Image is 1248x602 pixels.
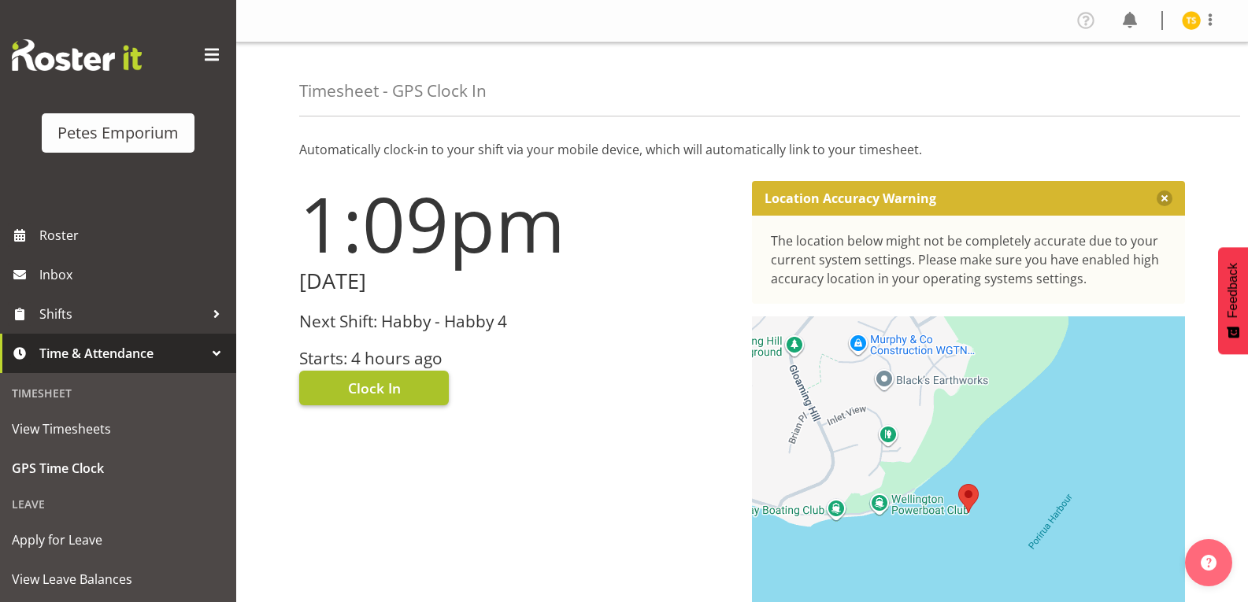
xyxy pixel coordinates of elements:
[348,378,401,398] span: Clock In
[39,223,228,247] span: Roster
[12,528,224,552] span: Apply for Leave
[1226,263,1240,318] span: Feedback
[299,181,733,266] h1: 1:09pm
[39,302,205,326] span: Shifts
[4,377,232,409] div: Timesheet
[1182,11,1201,30] img: tamara-straker11292.jpg
[12,456,224,480] span: GPS Time Clock
[12,567,224,591] span: View Leave Balances
[765,190,936,206] p: Location Accuracy Warning
[4,409,232,449] a: View Timesheets
[1201,555,1217,571] img: help-xxl-2.png
[771,231,1167,288] div: The location below might not be completely accurate due to your current system settings. Please m...
[39,342,205,365] span: Time & Attendance
[1157,190,1172,206] button: Close message
[299,371,449,405] button: Clock In
[12,39,142,71] img: Rosterit website logo
[299,82,487,100] h4: Timesheet - GPS Clock In
[299,269,733,294] h2: [DATE]
[1218,247,1248,354] button: Feedback - Show survey
[39,263,228,286] span: Inbox
[299,349,733,367] h3: Starts: 4 hours ago
[4,560,232,599] a: View Leave Balances
[4,520,232,560] a: Apply for Leave
[4,488,232,520] div: Leave
[4,449,232,488] a: GPS Time Clock
[299,312,733,331] h3: Next Shift: Habby - Habby 4
[299,140,1185,159] p: Automatically clock-in to your shift via your mobile device, which will automatically link to you...
[12,417,224,441] span: View Timesheets
[57,121,179,145] div: Petes Emporium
